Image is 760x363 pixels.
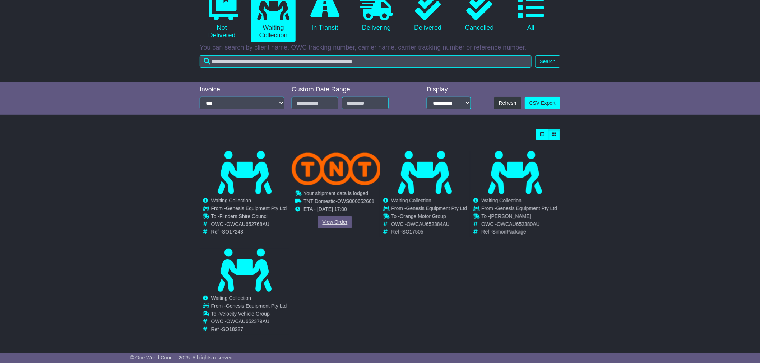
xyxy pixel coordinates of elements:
img: TNT_Domestic.png [292,152,381,185]
span: SO18227 [222,326,243,332]
span: TNT Domestic [303,198,335,204]
span: © One World Courier 2025. All rights reserved. [130,355,234,360]
button: Search [535,55,560,68]
span: OWCAU652379AU [226,319,269,324]
td: Ref - [211,229,287,235]
span: Your shipment data is lodged [303,190,368,196]
td: - [303,198,374,206]
td: From - [211,303,287,311]
span: SimonPackage [492,229,526,235]
td: Ref - [482,229,557,235]
span: OWCAU652768AU [226,221,269,227]
span: OWS000652661 [337,198,375,204]
span: OWCAU652384AU [407,221,450,227]
td: From - [482,206,557,213]
span: Orange Motor Group [400,213,446,219]
td: OWC - [211,319,287,326]
td: Ref - [211,326,287,333]
div: Invoice [200,86,284,94]
span: Genesis Equipment Pty Ltd [406,206,467,211]
td: OWC - [391,221,467,229]
span: Genesis Equipment Pty Ltd [496,206,557,211]
div: Display [427,86,471,94]
span: OWCAU652380AU [497,221,540,227]
td: From - [391,206,467,213]
span: SO17505 [402,229,423,235]
td: OWC - [211,221,287,229]
span: ETA - [DATE] 17:00 [303,206,347,212]
td: To - [211,213,287,221]
div: Custom Date Range [292,86,407,94]
span: Genesis Equipment Pty Ltd [226,206,287,211]
td: To - [391,213,467,221]
span: SO17243 [222,229,243,235]
a: CSV Export [525,97,560,109]
span: [PERSON_NAME] [490,213,531,219]
td: To - [482,213,557,221]
span: Flinders Shire Council [219,213,269,219]
span: Waiting Collection [391,198,432,203]
td: From - [211,206,287,213]
td: To - [211,311,287,319]
span: Waiting Collection [211,295,251,301]
p: You can search by client name, OWC tracking number, carrier name, carrier tracking number or refe... [200,44,560,52]
td: OWC - [482,221,557,229]
a: View Order [318,216,352,228]
span: Genesis Equipment Pty Ltd [226,303,287,309]
span: Waiting Collection [211,198,251,203]
td: Ref - [391,229,467,235]
button: Refresh [494,97,521,109]
span: Waiting Collection [482,198,522,203]
span: Velocity Vehicle Group [219,311,270,316]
